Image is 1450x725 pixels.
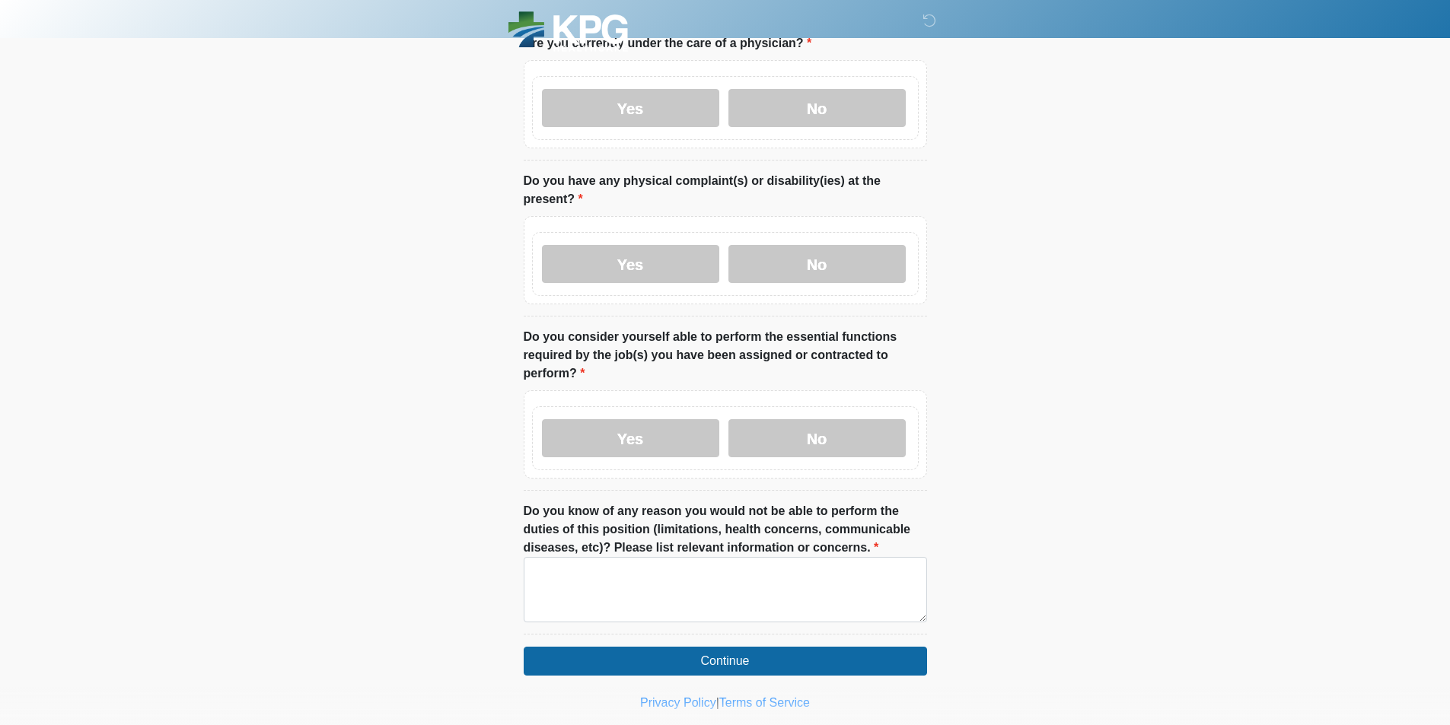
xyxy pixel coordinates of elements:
[728,245,906,283] label: No
[542,89,719,127] label: Yes
[719,696,810,709] a: Terms of Service
[524,647,927,676] button: Continue
[728,89,906,127] label: No
[508,11,628,52] img: KPG Healthcare Logo
[524,172,927,208] label: Do you have any physical complaint(s) or disability(ies) at the present?
[542,419,719,457] label: Yes
[524,502,927,557] label: Do you know of any reason you would not be able to perform the duties of this position (limitatio...
[524,328,927,383] label: Do you consider yourself able to perform the essential functions required by the job(s) you have ...
[640,696,716,709] a: Privacy Policy
[716,696,719,709] a: |
[728,419,906,457] label: No
[542,245,719,283] label: Yes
